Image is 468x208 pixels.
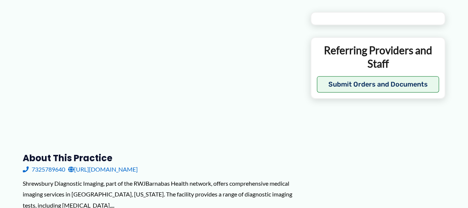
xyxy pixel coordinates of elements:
p: Referring Providers and Staff [317,43,439,71]
button: Submit Orders and Documents [317,76,439,92]
a: [URL][DOMAIN_NAME] [68,164,138,175]
h3: About this practice [23,152,299,164]
a: 7325789640 [23,164,65,175]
